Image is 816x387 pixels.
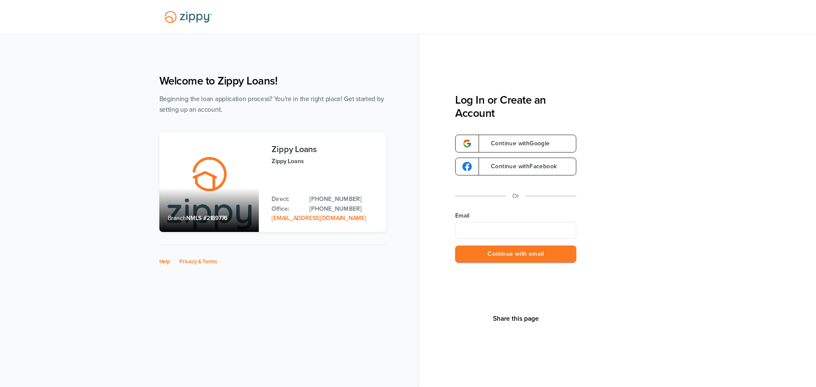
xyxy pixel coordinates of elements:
a: Privacy & Terms [179,258,217,265]
a: Direct Phone: 512-975-2947 [309,195,377,204]
span: Continue with Facebook [482,164,557,169]
span: NMLS #2189776 [186,215,227,222]
img: google-logo [462,139,472,148]
p: Or [513,191,519,201]
a: google-logoContinue withFacebook [455,158,576,175]
button: Share This Page [490,314,541,323]
p: Direct: [272,195,301,204]
a: Office Phone: 512-975-2947 [309,204,377,214]
img: google-logo [462,162,472,171]
button: Continue with email [455,246,576,263]
h3: Zippy Loans [272,145,377,154]
img: Lender Logo [159,7,217,27]
a: google-logoContinue withGoogle [455,135,576,153]
span: Branch [168,215,187,222]
a: Email Address: zippyguide@zippymh.com [272,215,366,222]
input: Email Address [455,222,576,239]
h3: Log In or Create an Account [455,93,576,120]
span: Continue with Google [482,141,550,147]
a: Help [159,258,170,265]
label: Email [455,212,576,220]
span: Beginning the loan application process? You're in the right place! Get started by setting up an a... [159,95,384,113]
p: Office: [272,204,301,214]
h1: Welcome to Zippy Loans! [159,74,386,88]
p: Zippy Loans [272,156,377,166]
